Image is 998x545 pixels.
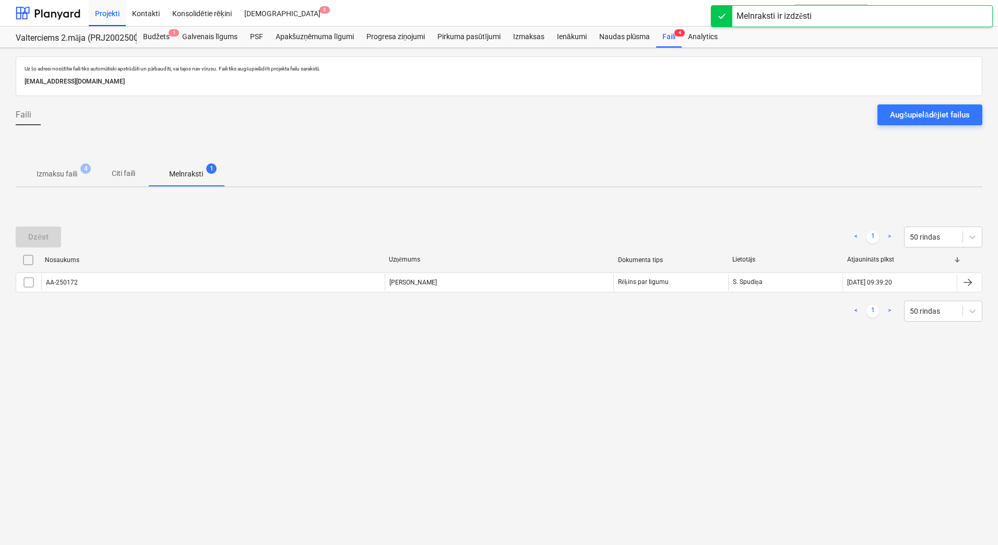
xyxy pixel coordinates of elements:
span: 1 [169,29,179,37]
div: Budžets [137,27,176,48]
a: Next page [883,231,896,243]
span: 3 [319,6,330,14]
div: AA-250172 [46,279,78,286]
div: Rēķins par līgumu [618,278,669,286]
span: 1 [206,163,217,174]
div: Valterciems 2.māja (PRJ2002500) - 2601936 [16,33,124,44]
div: [DATE] 09:39:20 [847,279,892,286]
div: Nosaukums [45,256,381,264]
div: [PERSON_NAME] [385,274,614,291]
p: Citi faili [111,168,136,179]
a: Previous page [850,231,862,243]
p: Uz šo adresi nosūtītie faili tiks automātiski apstrādāti un pārbaudīti, vai tajos nav vīrusu. Fai... [25,65,973,72]
div: Lietotājs [732,256,839,264]
iframe: Chat Widget [946,495,998,545]
a: Izmaksas [507,27,551,48]
div: S. Spudiņa [728,274,842,291]
span: 4 [80,163,91,174]
a: Page 1 is your current page [866,305,879,317]
a: Ienākumi [551,27,593,48]
div: Atjaunināts plkst [847,256,954,264]
a: PSF [244,27,269,48]
a: Page 1 is your current page [866,231,879,243]
a: Apakšuzņēmuma līgumi [269,27,360,48]
a: Pirkuma pasūtījumi [431,27,507,48]
a: Budžets1 [137,27,176,48]
div: Dokumenta tips [618,256,724,264]
div: Augšupielādējiet failus [890,108,970,122]
a: Faili4 [656,27,682,48]
a: Galvenais līgums [176,27,244,48]
span: 4 [674,29,685,37]
button: Augšupielādējiet failus [877,104,982,125]
p: [EMAIL_ADDRESS][DOMAIN_NAME] [25,76,973,87]
p: Melnraksti [169,169,203,180]
a: Previous page [850,305,862,317]
a: Analytics [682,27,724,48]
div: Uzņēmums [389,256,610,264]
div: Melnraksti ir izdzēsti [736,10,812,22]
p: Izmaksu faili [37,169,77,180]
a: Next page [883,305,896,317]
div: Faili [656,27,682,48]
a: Naudas plūsma [593,27,657,48]
a: Progresa ziņojumi [360,27,431,48]
span: Faili [16,109,31,121]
